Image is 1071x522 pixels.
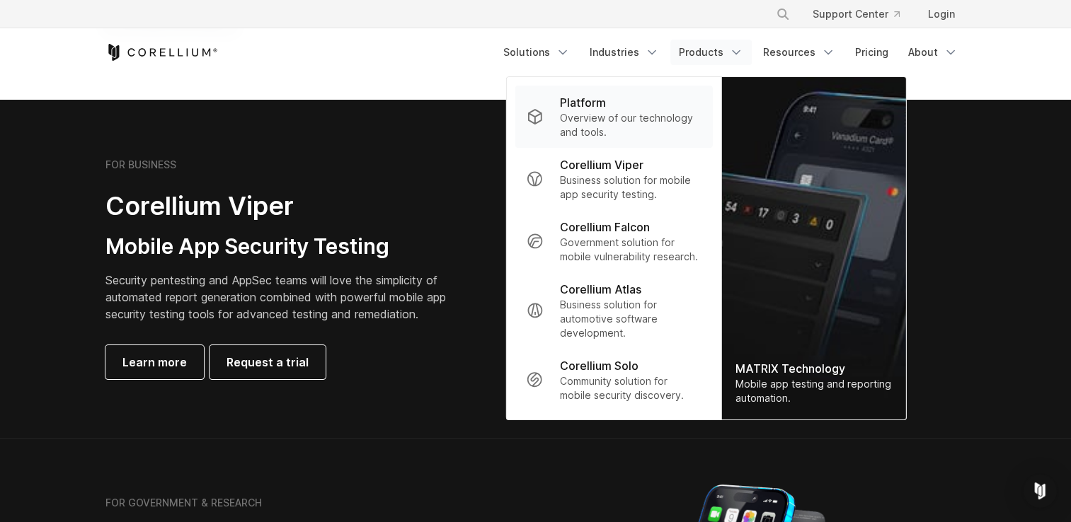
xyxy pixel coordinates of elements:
[105,497,262,509] h6: FOR GOVERNMENT & RESEARCH
[495,40,578,65] a: Solutions
[105,158,176,171] h6: FOR BUSINESS
[560,111,701,139] p: Overview of our technology and tools.
[105,272,468,323] p: Security pentesting and AppSec teams will love the simplicity of automated report generation comb...
[515,86,712,148] a: Platform Overview of our technology and tools.
[735,360,892,377] div: MATRIX Technology
[560,281,641,298] p: Corellium Atlas
[801,1,911,27] a: Support Center
[105,345,204,379] a: Learn more
[515,272,712,349] a: Corellium Atlas Business solution for automotive software development.
[721,77,906,419] a: MATRIX Technology Mobile app testing and reporting automation.
[105,190,468,222] h2: Corellium Viper
[105,44,218,61] a: Corellium Home
[515,148,712,210] a: Corellium Viper Business solution for mobile app security testing.
[581,40,668,65] a: Industries
[122,354,187,371] span: Learn more
[560,357,638,374] p: Corellium Solo
[210,345,326,379] a: Request a trial
[917,1,966,27] a: Login
[560,94,606,111] p: Platform
[560,298,701,340] p: Business solution for automotive software development.
[560,156,643,173] p: Corellium Viper
[1023,474,1057,508] div: Open Intercom Messenger
[227,354,309,371] span: Request a trial
[759,1,966,27] div: Navigation Menu
[670,40,752,65] a: Products
[515,349,712,411] a: Corellium Solo Community solution for mobile security discovery.
[560,219,650,236] p: Corellium Falcon
[560,236,701,264] p: Government solution for mobile vulnerability research.
[105,233,468,260] h3: Mobile App Security Testing
[770,1,796,27] button: Search
[735,377,892,405] div: Mobile app testing and reporting automation.
[721,77,906,419] img: Matrix_WebNav_1x
[515,210,712,272] a: Corellium Falcon Government solution for mobile vulnerability research.
[560,374,701,402] p: Community solution for mobile security discovery.
[560,173,701,202] p: Business solution for mobile app security testing.
[495,40,966,65] div: Navigation Menu
[847,40,897,65] a: Pricing
[900,40,966,65] a: About
[755,40,844,65] a: Resources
